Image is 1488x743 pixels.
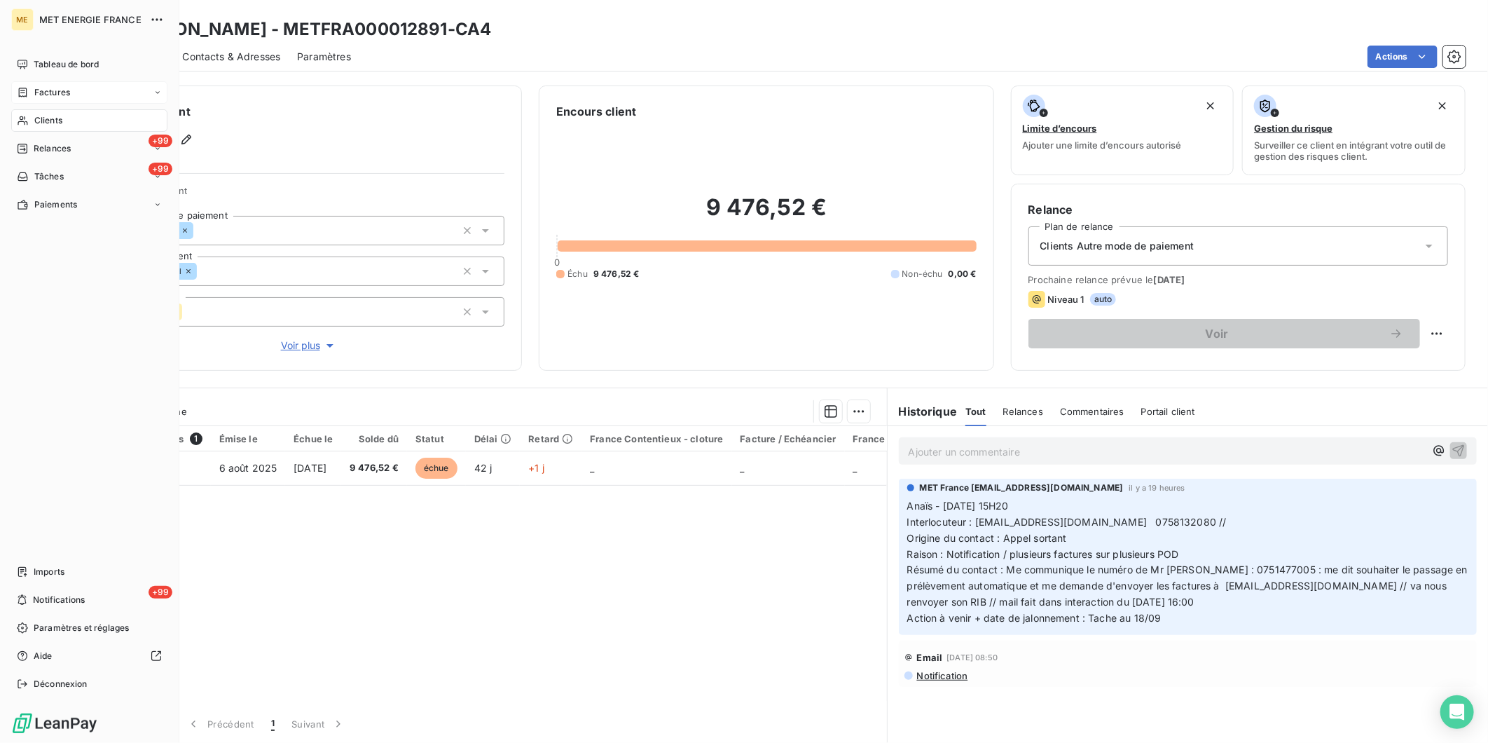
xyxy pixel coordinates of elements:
input: Ajouter une valeur [193,224,205,237]
a: Aide [11,645,167,667]
span: Tableau de bord [34,58,99,71]
button: Suivant [283,709,354,739]
span: auto [1090,293,1117,306]
span: +99 [149,163,172,175]
span: Non-échu [902,268,943,280]
span: Imports [34,566,64,578]
button: Précédent [178,709,263,739]
span: Interlocuteur : [EMAIL_ADDRESS][DOMAIN_NAME] 0758132080 // [907,516,1227,528]
div: Retard [528,433,573,444]
span: échue [415,458,457,479]
span: Paramètres [297,50,351,64]
span: Propriétés Client [113,185,504,205]
h6: Historique [888,403,958,420]
span: Contacts & Adresses [182,50,280,64]
div: France Contentieux - ouverture [853,433,999,444]
span: Paramètres et réglages [34,622,129,634]
span: Niveau 1 [1048,294,1084,305]
span: 6 août 2025 [219,462,277,474]
button: Voir [1028,319,1420,348]
span: MET France [EMAIL_ADDRESS][DOMAIN_NAME] [920,482,1124,494]
span: Commentaires [1060,406,1124,417]
span: Paiements [34,198,77,211]
div: France Contentieux - cloture [590,433,723,444]
span: +99 [149,135,172,147]
button: Limite d’encoursAjouter une limite d’encours autorisé [1011,86,1234,175]
span: MET ENERGIE FRANCE [39,14,142,25]
input: Ajouter une valeur [197,265,208,278]
span: Tâches [34,170,64,183]
div: Statut [415,433,457,444]
span: [DATE] [294,462,326,474]
button: Actions [1368,46,1438,68]
input: Ajouter une valeur [182,306,193,318]
span: il y a 19 heures [1129,484,1185,492]
span: Portail client [1141,406,1195,417]
span: Notification [916,670,968,681]
span: [DATE] [1154,274,1185,285]
span: Surveiller ce client en intégrant votre outil de gestion des risques client. [1254,139,1454,162]
span: 42 j [474,462,492,474]
span: _ [853,462,857,474]
h6: Encours client [556,103,636,120]
span: _ [590,462,594,474]
div: ME [11,8,34,31]
span: Ajouter une limite d’encours autorisé [1023,139,1182,151]
span: 9 476,52 € [593,268,640,280]
span: Origine du contact : Appel sortant [907,532,1067,544]
span: Email [917,652,943,663]
h2: 9 476,52 € [556,193,976,236]
div: Délai [474,433,512,444]
div: Échue le [294,433,333,444]
span: Anaïs - [DATE] 15H20 [907,500,1009,512]
span: 1 [190,432,202,445]
span: Clients [34,114,62,127]
span: Limite d’encours [1023,123,1097,134]
span: Voir [1045,328,1389,339]
span: Voir plus [281,339,337,353]
span: 0,00 € [949,268,977,280]
span: 1 [271,717,275,731]
span: Clients Autre mode de paiement [1040,239,1194,253]
span: _ [740,462,745,474]
span: 9 476,52 € [350,461,399,475]
img: Logo LeanPay [11,712,98,735]
div: Facture / Echéancier [740,433,836,444]
h6: Relance [1028,201,1448,218]
span: Résumé du contact : Me communique le numéro de Mr [PERSON_NAME] : 0751477005 : me dit souhaiter l... [907,564,1471,608]
span: +1 j [528,462,544,474]
span: Échu [567,268,588,280]
span: +99 [149,586,172,599]
button: 1 [263,709,283,739]
button: Gestion du risqueSurveiller ce client en intégrant votre outil de gestion des risques client. [1242,86,1466,175]
h6: Informations client [85,103,504,120]
span: Prochaine relance prévue le [1028,274,1448,285]
span: [DATE] 08:50 [946,653,998,662]
span: Gestion du risque [1254,123,1332,134]
span: Relances [34,142,71,155]
h3: [PERSON_NAME] - METFRA000012891-CA4 [123,17,491,42]
span: Action à venir + date de jalonnement : Tache au 18/09 [907,612,1162,624]
span: Tout [965,406,986,417]
span: Raison : Notification / plusieurs factures sur plusieurs POD [907,548,1179,560]
span: Relances [1003,406,1043,417]
div: Solde dû [350,433,399,444]
span: Aide [34,650,53,662]
span: Factures [34,86,70,99]
span: Déconnexion [34,678,88,690]
span: 0 [554,257,560,268]
button: Voir plus [113,338,504,353]
span: Notifications [33,594,85,606]
div: Open Intercom Messenger [1440,695,1474,729]
div: Émise le [219,433,277,444]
